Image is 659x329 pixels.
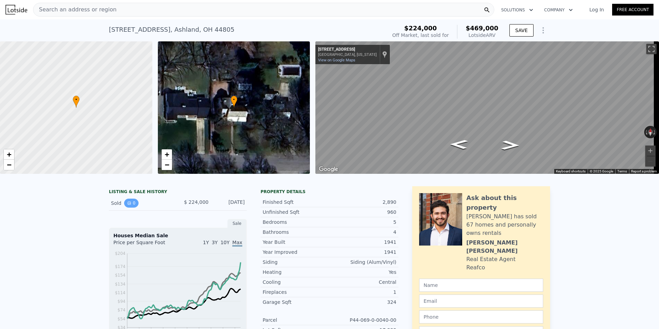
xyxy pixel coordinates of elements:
[315,41,659,174] div: Street View
[318,47,377,52] div: [STREET_ADDRESS]
[109,189,247,196] div: LISTING & SALE HISTORY
[329,229,396,236] div: 4
[329,279,396,286] div: Central
[648,126,653,138] button: Reset the view
[329,299,396,306] div: 324
[645,156,656,167] button: Zoom out
[466,32,498,39] div: Lotside ARV
[466,255,516,263] div: Real Estate Agent
[263,299,329,306] div: Garage Sqft
[318,52,377,57] div: [GEOGRAPHIC_DATA], [US_STATE]
[329,249,396,256] div: 1941
[404,24,437,32] span: $224,000
[109,25,234,34] div: [STREET_ADDRESS] , Ashland , OH 44805
[317,165,340,174] img: Google
[617,169,627,173] a: Terms
[466,239,543,255] div: [PERSON_NAME] [PERSON_NAME]
[263,239,329,246] div: Year Built
[263,209,329,216] div: Unfinished Sqft
[115,290,125,295] tspan: $114
[263,279,329,286] div: Cooling
[115,273,125,278] tspan: $154
[466,212,543,237] div: [PERSON_NAME] has sold 67 homes and personally owns rentals
[419,310,543,323] input: Phone
[118,317,125,321] tspan: $54
[184,199,209,205] span: $ 224,000
[118,299,125,304] tspan: $94
[329,269,396,276] div: Yes
[111,199,172,208] div: Sold
[263,269,329,276] div: Heating
[212,240,217,245] span: 3Y
[164,160,169,169] span: −
[442,138,475,151] path: Go West, N Countryside Dr
[329,219,396,226] div: 5
[7,150,11,159] span: +
[329,259,396,266] div: Siding (Alum/Vinyl)
[162,160,172,170] a: Zoom out
[536,23,550,37] button: Show Options
[329,239,396,246] div: 1941
[263,219,329,226] div: Bedrooms
[214,199,245,208] div: [DATE]
[263,249,329,256] div: Year Improved
[466,24,498,32] span: $469,000
[124,199,139,208] button: View historical data
[646,44,657,54] button: Toggle fullscreen view
[496,4,539,16] button: Solutions
[318,58,355,62] a: View on Google Maps
[392,32,449,39] div: Off Market, last sold for
[315,41,659,174] div: Map
[419,295,543,308] input: Email
[73,96,80,108] div: •
[263,229,329,236] div: Bathrooms
[612,4,653,16] a: Free Account
[263,259,329,266] div: Siding
[232,240,242,247] span: Max
[263,289,329,296] div: Fireplaces
[7,160,11,169] span: −
[115,264,125,269] tspan: $174
[631,169,657,173] a: Report a problem
[221,240,230,245] span: 10Y
[317,165,340,174] a: Open this area in Google Maps (opens a new window)
[539,4,578,16] button: Company
[231,96,237,108] div: •
[231,97,237,103] span: •
[164,150,169,159] span: +
[203,240,209,245] span: 1Y
[263,317,329,323] div: Parcel
[115,282,125,287] tspan: $134
[645,146,656,156] button: Zoom in
[466,193,543,212] div: Ask about this property
[653,126,657,138] button: Rotate clockwise
[329,289,396,296] div: 1
[227,219,247,228] div: Sale
[113,232,242,239] div: Houses Median Sale
[509,24,534,37] button: SAVE
[466,263,485,272] div: Reafco
[644,126,648,138] button: Rotate counterclockwise
[329,199,396,206] div: 2,890
[33,6,116,14] span: Search an address or region
[419,279,543,292] input: Name
[581,6,612,13] a: Log In
[263,199,329,206] div: Finished Sqft
[556,169,586,174] button: Keyboard shortcuts
[382,51,387,58] a: Show location on map
[590,169,613,173] span: © 2025 Google
[494,138,527,152] path: Go East, N Countryside Dr
[4,149,14,160] a: Zoom in
[4,160,14,170] a: Zoom out
[6,5,27,14] img: Lotside
[329,209,396,216] div: 960
[261,189,398,195] div: Property details
[118,308,125,312] tspan: $74
[73,97,80,103] span: •
[113,239,178,250] div: Price per Square Foot
[329,317,396,323] div: P44-069-0-0040-00
[162,149,172,160] a: Zoom in
[115,251,125,256] tspan: $204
